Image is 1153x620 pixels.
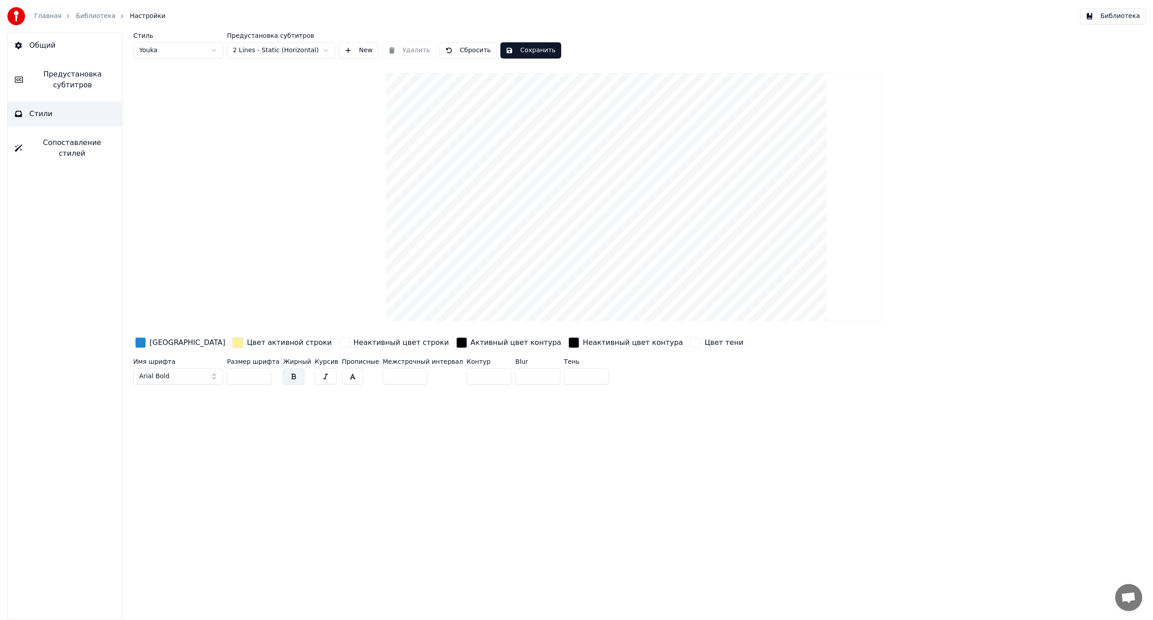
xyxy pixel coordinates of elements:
[440,42,497,59] button: Сбросить
[227,32,335,39] label: Предустановка субтитров
[8,101,122,127] button: Стили
[688,335,745,350] button: Цвет тени
[29,137,115,159] span: Сопоставление стилей
[231,335,334,350] button: Цвет активной строки
[8,62,122,98] button: Предустановка субтитров
[583,337,683,348] div: Неактивный цвет контура
[150,337,225,348] div: [GEOGRAPHIC_DATA]
[354,337,449,348] div: Неактивный цвет строки
[8,33,122,58] button: Общий
[383,358,463,365] label: Межстрочный интервал
[29,109,53,119] span: Стили
[130,12,165,21] span: Настройки
[467,358,512,365] label: Контур
[8,130,122,166] button: Сопоставление стилей
[30,69,115,91] span: Предустановка субтитров
[315,358,338,365] label: Курсив
[7,7,25,25] img: youka
[339,42,379,59] button: New
[34,12,165,21] nav: breadcrumb
[515,358,560,365] label: Blur
[342,358,379,365] label: Прописные
[567,335,685,350] button: Неактивный цвет контура
[337,335,451,350] button: Неактивный цвет строки
[139,372,169,381] span: Arial Bold
[454,335,563,350] button: Активный цвет контура
[1080,8,1146,24] button: Библиотека
[704,337,743,348] div: Цвет тени
[564,358,609,365] label: Тень
[29,40,55,51] span: Общий
[133,358,223,365] label: Имя шрифта
[283,358,311,365] label: Жирный
[227,358,279,365] label: Размер шрифта
[34,12,61,21] a: Главная
[500,42,561,59] button: Сохранить
[471,337,562,348] div: Активный цвет контура
[247,337,332,348] div: Цвет активной строки
[76,12,115,21] a: Библиотека
[133,335,227,350] button: [GEOGRAPHIC_DATA]
[133,32,223,39] label: Стиль
[1115,584,1142,611] a: Открытый чат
